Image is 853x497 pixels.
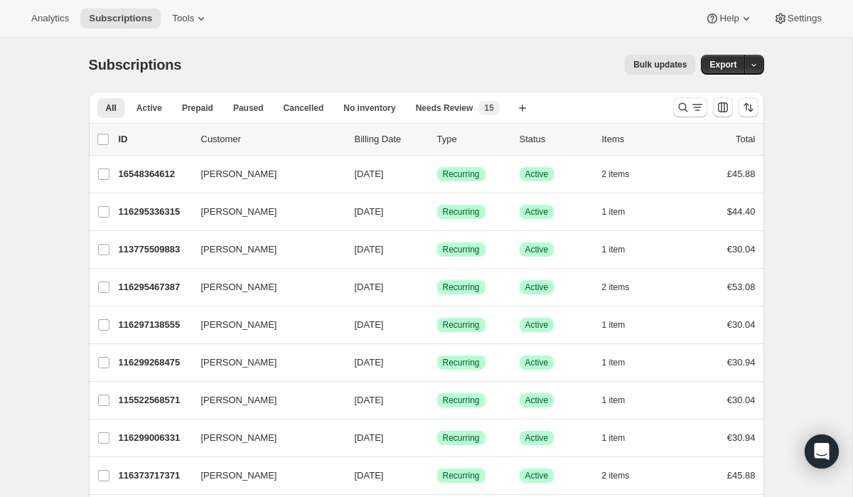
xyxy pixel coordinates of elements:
[193,201,335,223] button: [PERSON_NAME]
[443,432,480,444] span: Recurring
[484,102,493,114] span: 15
[89,57,182,73] span: Subscriptions
[355,282,384,292] span: [DATE]
[727,319,756,330] span: €30.04
[727,432,756,443] span: €30.94
[119,393,190,407] p: 115522568571
[602,244,626,255] span: 1 item
[602,357,626,368] span: 1 item
[172,13,194,24] span: Tools
[193,163,335,186] button: [PERSON_NAME]
[719,13,739,24] span: Help
[525,244,549,255] span: Active
[201,242,277,257] span: [PERSON_NAME]
[201,318,277,332] span: [PERSON_NAME]
[633,59,687,70] span: Bulk updates
[119,277,756,297] div: 116295467387[PERSON_NAME][DATE]SuccessRecurringSuccessActive2 items€53.08
[625,55,695,75] button: Bulk updates
[119,240,756,260] div: 113775509883[PERSON_NAME][DATE]SuccessRecurringSuccessActive1 item€30.04
[511,98,534,118] button: Create new view
[355,470,384,481] span: [DATE]
[80,9,161,28] button: Subscriptions
[193,351,335,374] button: [PERSON_NAME]
[602,206,626,218] span: 1 item
[119,205,190,219] p: 116295336315
[119,356,190,370] p: 116299268475
[355,395,384,405] span: [DATE]
[193,427,335,449] button: [PERSON_NAME]
[673,97,707,117] button: Search and filter results
[602,390,641,410] button: 1 item
[602,353,641,373] button: 1 item
[709,59,736,70] span: Export
[443,282,480,293] span: Recurring
[727,395,756,405] span: €30.04
[136,102,162,114] span: Active
[119,353,756,373] div: 116299268475[PERSON_NAME][DATE]SuccessRecurringSuccessActive1 item€30.94
[201,469,277,483] span: [PERSON_NAME]
[602,395,626,406] span: 1 item
[602,319,626,331] span: 1 item
[201,280,277,294] span: [PERSON_NAME]
[443,244,480,255] span: Recurring
[193,238,335,261] button: [PERSON_NAME]
[119,164,756,184] div: 16548364612[PERSON_NAME][DATE]SuccessRecurringSuccessActive2 items£45.88
[119,428,756,448] div: 116299006331[PERSON_NAME][DATE]SuccessRecurringSuccessActive1 item€30.94
[602,470,630,481] span: 2 items
[525,432,549,444] span: Active
[355,206,384,217] span: [DATE]
[119,167,190,181] p: 16548364612
[525,357,549,368] span: Active
[201,167,277,181] span: [PERSON_NAME]
[119,132,756,146] div: IDCustomerBilling DateTypeStatusItemsTotal
[89,13,152,24] span: Subscriptions
[416,102,473,114] span: Needs Review
[739,97,758,117] button: Sort the results
[727,244,756,255] span: €30.04
[602,432,626,444] span: 1 item
[701,55,745,75] button: Export
[193,276,335,299] button: [PERSON_NAME]
[355,432,384,443] span: [DATE]
[713,97,733,117] button: Customize table column order and visibility
[520,132,591,146] p: Status
[355,244,384,255] span: [DATE]
[697,9,761,28] button: Help
[355,132,426,146] p: Billing Date
[201,132,343,146] p: Customer
[343,102,395,114] span: No inventory
[119,466,756,486] div: 116373717371[PERSON_NAME][DATE]SuccessRecurringSuccessActive2 items£45.88
[805,434,839,469] div: Open Intercom Messenger
[727,206,756,217] span: $44.40
[201,356,277,370] span: [PERSON_NAME]
[443,319,480,331] span: Recurring
[602,315,641,335] button: 1 item
[727,282,756,292] span: €53.08
[788,13,822,24] span: Settings
[602,202,641,222] button: 1 item
[525,319,549,331] span: Active
[193,389,335,412] button: [PERSON_NAME]
[602,164,645,184] button: 2 items
[119,431,190,445] p: 116299006331
[525,206,549,218] span: Active
[119,318,190,332] p: 116297138555
[602,169,630,180] span: 2 items
[163,9,217,28] button: Tools
[525,169,549,180] span: Active
[443,169,480,180] span: Recurring
[727,357,756,368] span: €30.94
[201,431,277,445] span: [PERSON_NAME]
[602,277,645,297] button: 2 items
[602,428,641,448] button: 1 item
[765,9,830,28] button: Settings
[119,315,756,335] div: 116297138555[PERSON_NAME][DATE]SuccessRecurringSuccessActive1 item€30.04
[193,464,335,487] button: [PERSON_NAME]
[193,314,335,336] button: [PERSON_NAME]
[443,357,480,368] span: Recurring
[443,206,480,218] span: Recurring
[602,132,673,146] div: Items
[525,395,549,406] span: Active
[23,9,77,28] button: Analytics
[119,132,190,146] p: ID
